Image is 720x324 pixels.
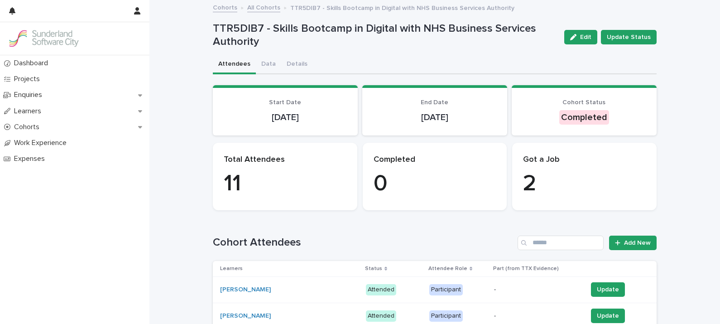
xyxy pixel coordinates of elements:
[220,264,243,274] p: Learners
[494,312,580,320] p: -
[365,264,382,274] p: Status
[597,311,619,320] span: Update
[624,240,651,246] span: Add New
[493,264,559,274] p: Part (from TTX Evidence)
[10,107,48,116] p: Learners
[213,276,657,303] tr: [PERSON_NAME] AttendedParticipant-Update
[281,55,313,74] button: Details
[591,309,625,323] button: Update
[256,55,281,74] button: Data
[366,284,396,295] div: Attended
[429,284,463,295] div: Participant
[523,170,646,198] p: 2
[374,155,496,165] p: Completed
[601,30,657,44] button: Update Status
[559,110,609,125] div: Completed
[597,285,619,294] span: Update
[429,310,463,322] div: Participant
[10,155,52,163] p: Expenses
[373,112,496,123] p: [DATE]
[518,236,604,250] input: Search
[609,236,657,250] a: Add New
[366,310,396,322] div: Attended
[290,2,514,12] p: TTR5DIB7 - Skills Bootcamp in Digital with NHS Business Services Authority
[7,29,80,48] img: GVzBcg19RCOYju8xzymn
[428,264,467,274] p: Attendee Role
[10,123,47,131] p: Cohorts
[564,30,597,44] button: Edit
[10,59,55,68] p: Dashboard
[580,34,591,40] span: Edit
[224,155,346,165] p: Total Attendees
[224,170,346,198] p: 11
[269,99,301,106] span: Start Date
[374,170,496,198] p: 0
[213,2,237,12] a: Cohorts
[213,55,256,74] button: Attendees
[213,22,557,48] p: TTR5DIB7 - Skills Bootcamp in Digital with NHS Business Services Authority
[220,286,271,294] a: [PERSON_NAME]
[10,75,47,83] p: Projects
[607,33,651,42] span: Update Status
[421,99,448,106] span: End Date
[10,91,49,99] p: Enquiries
[562,99,605,106] span: Cohort Status
[523,155,646,165] p: Got a Job
[247,2,280,12] a: All Cohorts
[10,139,74,147] p: Work Experience
[213,236,514,249] h1: Cohort Attendees
[220,312,271,320] a: [PERSON_NAME]
[494,286,580,294] p: -
[591,282,625,297] button: Update
[224,112,347,123] p: [DATE]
